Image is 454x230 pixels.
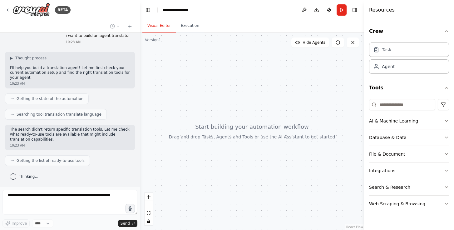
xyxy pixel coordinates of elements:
[145,209,153,217] button: fit view
[10,66,130,80] p: I'll help you build a translation agent! Let me first check your current automation setup and fin...
[10,127,130,142] p: The search didn't return specific translation tools. Let me check what ready-to-use tools are ava...
[126,204,135,213] button: Click to speak your automation idea
[142,19,176,32] button: Visual Editor
[369,146,449,162] button: File & Document
[107,22,122,30] button: Switch to previous chat
[145,201,153,209] button: zoom out
[121,221,130,226] span: Send
[382,47,391,53] div: Task
[163,7,195,13] nav: breadcrumb
[350,6,359,14] button: Hide right sidebar
[291,37,329,47] button: Hide Agents
[19,174,38,179] span: Thinking...
[144,6,152,14] button: Hide left sidebar
[145,193,153,225] div: React Flow controls
[10,56,47,61] button: ▶Thought process
[369,22,449,40] button: Crew
[15,56,47,61] span: Thought process
[369,196,449,212] button: Web Scraping & Browsing
[145,37,161,42] div: Version 1
[125,22,135,30] button: Start a new chat
[12,221,27,226] span: Improve
[369,79,449,97] button: Tools
[369,179,449,195] button: Search & Research
[66,33,130,38] p: i want to build an agent translator
[17,96,83,101] span: Getting the state of the automation
[10,56,13,61] span: ▶
[2,219,30,227] button: Improve
[10,143,130,148] div: 10:23 AM
[145,193,153,201] button: zoom in
[118,220,137,227] button: Send
[303,40,325,45] span: Hide Agents
[2,190,137,215] textarea: To enrich screen reader interactions, please activate Accessibility in Grammarly extension settings
[66,40,130,44] div: 10:23 AM
[17,158,85,163] span: Getting the list of ready-to-use tools
[12,3,50,17] img: Logo
[17,112,101,117] span: Searching tool translation translate language
[55,6,71,14] div: BETA
[369,40,449,79] div: Crew
[145,217,153,225] button: toggle interactivity
[346,225,363,229] a: React Flow attribution
[369,97,449,217] div: Tools
[369,6,395,14] h4: Resources
[369,129,449,146] button: Database & Data
[369,113,449,129] button: AI & Machine Learning
[369,162,449,179] button: Integrations
[176,19,204,32] button: Execution
[382,63,395,70] div: Agent
[10,81,130,86] div: 10:23 AM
